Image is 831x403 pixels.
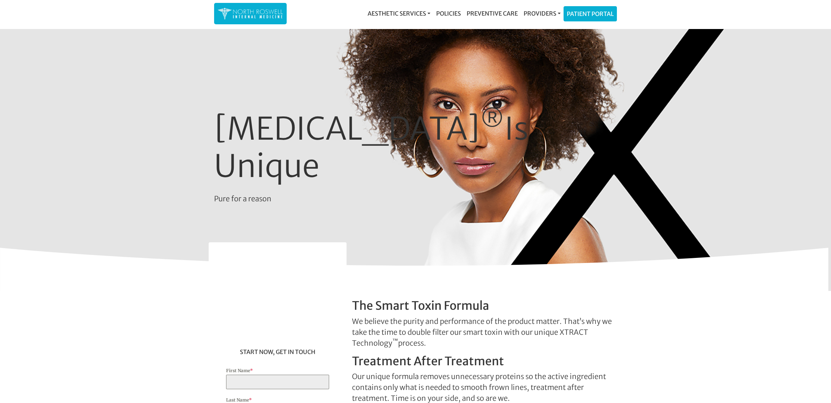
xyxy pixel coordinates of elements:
[214,193,588,204] p: Pure for a reason
[352,316,617,349] p: We believe the purity and performance of the product matter. That’s why we take the time to doubl...
[480,105,504,134] sup: ®
[214,110,588,185] h1: [MEDICAL_DATA] Is Unique
[521,6,564,21] a: Providers
[352,354,617,368] h2: Treatment After Treatment
[433,6,464,21] a: Policies
[564,7,617,21] a: Patient Portal
[218,7,283,21] img: North Roswell Internal Medicine
[352,299,617,313] h2: The Smart Toxin Formula
[464,6,521,21] a: Preventive Care
[392,337,398,344] sup: ™
[226,348,329,356] p: Start now, get in touch
[226,367,329,374] label: First Name
[365,6,433,21] a: Aesthetic Services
